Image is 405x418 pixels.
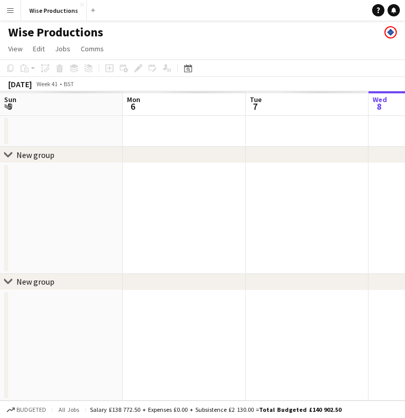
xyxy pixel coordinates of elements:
[4,42,27,55] a: View
[57,406,81,413] span: All jobs
[8,44,23,53] span: View
[8,25,103,40] h1: Wise Productions
[250,95,262,104] span: Tue
[259,406,341,413] span: Total Budgeted £140 902.50
[248,101,262,112] span: 7
[21,1,87,21] button: Wise Productions
[81,44,104,53] span: Comms
[16,276,54,287] div: New group
[371,101,387,112] span: 8
[5,404,48,415] button: Budgeted
[16,406,46,413] span: Budgeted
[125,101,140,112] span: 6
[77,42,108,55] a: Comms
[33,44,45,53] span: Edit
[127,95,140,104] span: Mon
[3,101,16,112] span: 5
[34,80,60,88] span: Week 41
[51,42,75,55] a: Jobs
[384,26,397,38] app-user-avatar: Paul Harris
[64,80,74,88] div: BST
[8,79,32,89] div: [DATE]
[4,95,16,104] span: Sun
[373,95,387,104] span: Wed
[55,44,70,53] span: Jobs
[90,406,341,413] div: Salary £138 772.50 + Expenses £0.00 + Subsistence £2 130.00 =
[29,42,49,55] a: Edit
[16,150,54,160] div: New group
